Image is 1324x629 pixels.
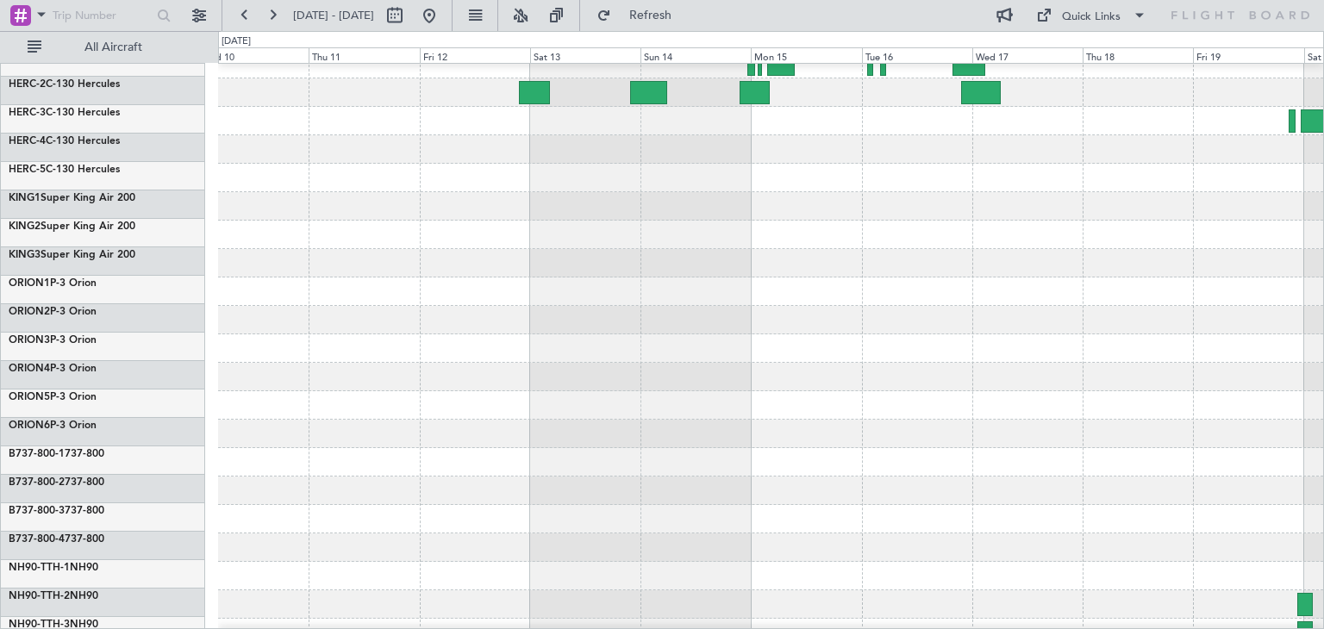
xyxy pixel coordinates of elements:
[420,47,530,63] div: Fri 12
[9,250,41,260] span: KING3
[9,165,120,175] a: HERC-5C-130 Hercules
[589,2,692,29] button: Refresh
[9,335,50,346] span: ORION3
[9,307,50,317] span: ORION2
[862,47,972,63] div: Tue 16
[1193,47,1303,63] div: Fri 19
[9,506,104,516] a: B737-800-3737-800
[9,591,98,601] a: NH90-TTH-2NH90
[222,34,251,49] div: [DATE]
[9,364,97,374] a: ORION4P-3 Orion
[9,108,46,118] span: HERC-3
[530,47,640,63] div: Sat 13
[9,563,98,573] a: NH90-TTH-1NH90
[9,221,135,232] a: KING2Super King Air 200
[19,34,187,61] button: All Aircraft
[9,506,65,516] span: B737-800-3
[9,250,135,260] a: KING3Super King Air 200
[9,278,97,289] a: ORION1P-3 Orion
[615,9,687,22] span: Refresh
[9,591,70,601] span: NH90-TTH-2
[9,420,50,431] span: ORION6
[9,136,46,146] span: HERC-4
[9,477,65,488] span: B737-800-2
[9,79,46,90] span: HERC-2
[45,41,182,53] span: All Aircraft
[1027,2,1155,29] button: Quick Links
[9,136,120,146] a: HERC-4C-130 Hercules
[9,335,97,346] a: ORION3P-3 Orion
[9,392,97,402] a: ORION5P-3 Orion
[9,193,41,203] span: KING1
[9,534,104,545] a: B737-800-4737-800
[751,47,861,63] div: Mon 15
[9,364,50,374] span: ORION4
[9,307,97,317] a: ORION2P-3 Orion
[9,278,50,289] span: ORION1
[9,534,65,545] span: B737-800-4
[9,449,65,459] span: B737-800-1
[9,477,104,488] a: B737-800-2737-800
[53,3,152,28] input: Trip Number
[9,392,50,402] span: ORION5
[9,193,135,203] a: KING1Super King Air 200
[9,165,46,175] span: HERC-5
[640,47,751,63] div: Sun 14
[9,420,97,431] a: ORION6P-3 Orion
[9,79,120,90] a: HERC-2C-130 Hercules
[293,8,374,23] span: [DATE] - [DATE]
[9,108,120,118] a: HERC-3C-130 Hercules
[9,563,70,573] span: NH90-TTH-1
[972,47,1083,63] div: Wed 17
[9,449,104,459] a: B737-800-1737-800
[9,221,41,232] span: KING2
[198,47,309,63] div: Wed 10
[1062,9,1121,26] div: Quick Links
[1083,47,1193,63] div: Thu 18
[309,47,419,63] div: Thu 11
